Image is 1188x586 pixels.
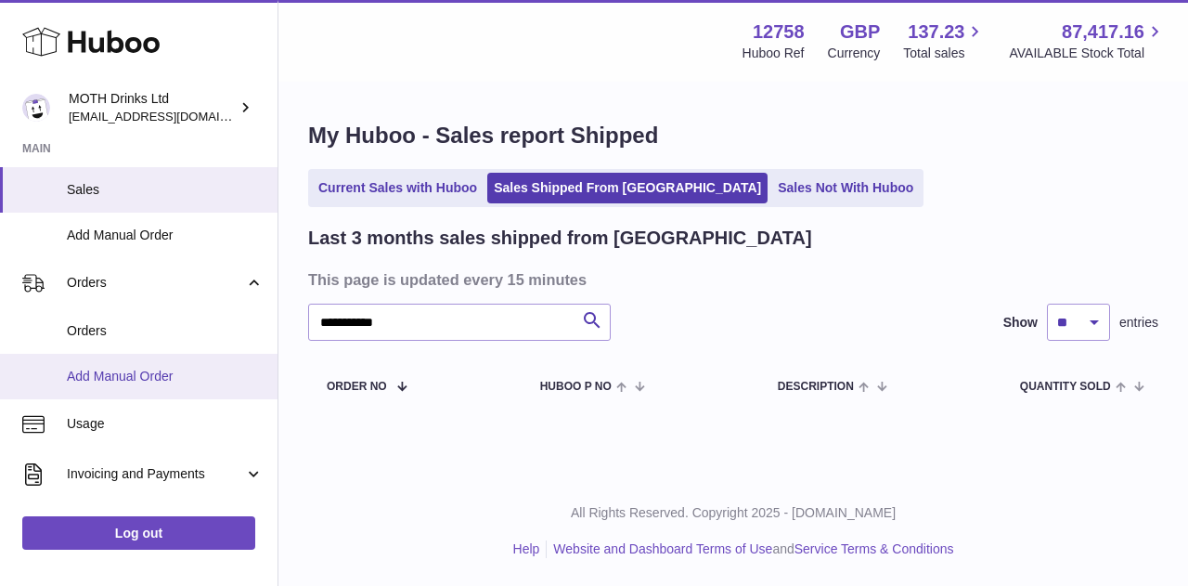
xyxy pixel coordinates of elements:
[308,269,1154,290] h3: This page is updated every 15 minutes
[513,541,540,556] a: Help
[67,181,264,199] span: Sales
[327,381,387,393] span: Order No
[67,227,264,244] span: Add Manual Order
[1062,20,1144,45] span: 87,417.16
[908,20,964,45] span: 137.23
[487,173,768,203] a: Sales Shipped From [GEOGRAPHIC_DATA]
[828,45,881,62] div: Currency
[1003,314,1038,332] label: Show
[771,173,920,203] a: Sales Not With Huboo
[69,109,273,124] span: [EMAIL_ADDRESS][DOMAIN_NAME]
[840,20,880,45] strong: GBP
[308,226,812,251] h2: Last 3 months sales shipped from [GEOGRAPHIC_DATA]
[547,540,953,558] li: and
[1020,381,1111,393] span: Quantity Sold
[1009,45,1166,62] span: AVAILABLE Stock Total
[22,516,255,550] a: Log out
[293,504,1173,522] p: All Rights Reserved. Copyright 2025 - [DOMAIN_NAME]
[794,541,954,556] a: Service Terms & Conditions
[308,121,1158,150] h1: My Huboo - Sales report Shipped
[903,20,986,62] a: 137.23 Total sales
[67,322,264,340] span: Orders
[742,45,805,62] div: Huboo Ref
[312,173,484,203] a: Current Sales with Huboo
[67,415,264,433] span: Usage
[22,94,50,122] img: orders@mothdrinks.com
[540,381,612,393] span: Huboo P no
[67,274,244,292] span: Orders
[69,90,236,125] div: MOTH Drinks Ltd
[67,465,244,483] span: Invoicing and Payments
[67,368,264,385] span: Add Manual Order
[778,381,854,393] span: Description
[553,541,772,556] a: Website and Dashboard Terms of Use
[1009,20,1166,62] a: 87,417.16 AVAILABLE Stock Total
[903,45,986,62] span: Total sales
[753,20,805,45] strong: 12758
[1119,314,1158,332] span: entries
